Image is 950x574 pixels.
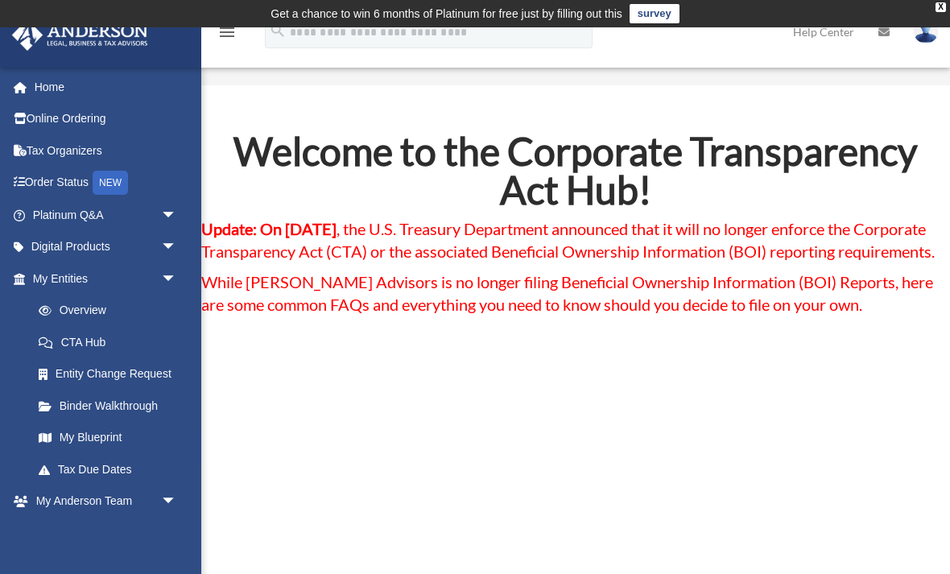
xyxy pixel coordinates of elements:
[201,219,337,238] strong: Update: On [DATE]
[914,20,938,43] img: User Pic
[161,517,193,550] span: arrow_drop_down
[11,167,201,200] a: Order StatusNEW
[161,231,193,264] span: arrow_drop_down
[201,132,950,217] h2: Welcome to the Corporate Transparency Act Hub!
[161,485,193,518] span: arrow_drop_down
[11,485,201,518] a: My Anderson Teamarrow_drop_down
[11,517,201,549] a: My Documentsarrow_drop_down
[23,358,201,390] a: Entity Change Request
[23,390,201,422] a: Binder Walkthrough
[201,272,933,314] span: While [PERSON_NAME] Advisors is no longer filing Beneficial Ownership Information (BOI) Reports, ...
[630,4,679,23] a: survey
[11,134,201,167] a: Tax Organizers
[23,295,201,327] a: Overview
[161,262,193,295] span: arrow_drop_down
[217,23,237,42] i: menu
[23,453,201,485] a: Tax Due Dates
[11,71,201,103] a: Home
[201,219,935,261] span: , the U.S. Treasury Department announced that it will no longer enforce the Corporate Transparenc...
[23,422,201,454] a: My Blueprint
[271,4,622,23] div: Get a chance to win 6 months of Platinum for free just by filling out this
[11,262,201,295] a: My Entitiesarrow_drop_down
[936,2,946,12] div: close
[7,19,153,51] img: Anderson Advisors Platinum Portal
[161,199,193,232] span: arrow_drop_down
[269,22,287,39] i: search
[23,326,193,358] a: CTA Hub
[11,103,201,135] a: Online Ordering
[93,171,128,195] div: NEW
[11,231,201,263] a: Digital Productsarrow_drop_down
[217,28,237,42] a: menu
[11,199,201,231] a: Platinum Q&Aarrow_drop_down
